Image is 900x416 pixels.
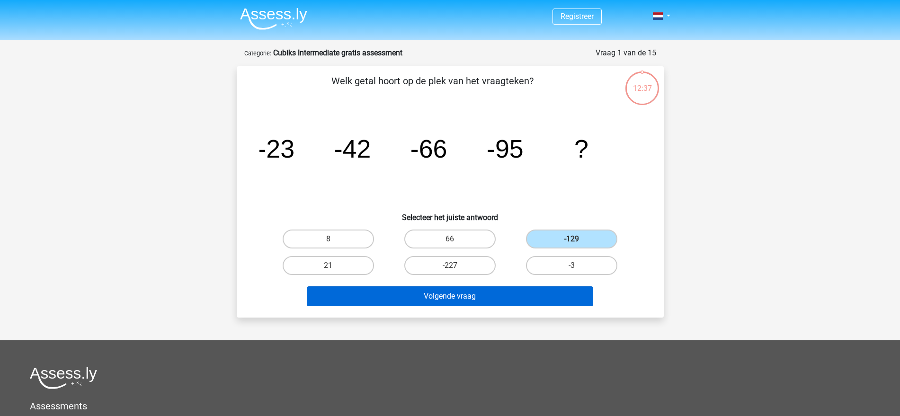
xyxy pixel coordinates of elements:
h5: Assessments [30,400,870,412]
tspan: -66 [410,134,447,163]
strong: Cubiks Intermediate gratis assessment [273,48,402,57]
label: -227 [404,256,496,275]
div: 12:37 [624,71,660,94]
tspan: -95 [487,134,524,163]
label: -3 [526,256,617,275]
tspan: ? [574,134,588,163]
a: Registreer [561,12,594,21]
div: Vraag 1 van de 15 [596,47,656,59]
label: 8 [283,230,374,248]
label: -129 [526,230,617,248]
button: Volgende vraag [307,286,593,306]
h6: Selecteer het juiste antwoord [252,205,649,222]
img: Assessly logo [30,367,97,389]
label: 66 [404,230,496,248]
p: Welk getal hoort op de plek van het vraagteken? [252,74,613,102]
label: 21 [283,256,374,275]
small: Categorie: [244,50,271,57]
tspan: -23 [258,134,294,163]
img: Assessly [240,8,307,30]
tspan: -42 [334,134,371,163]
